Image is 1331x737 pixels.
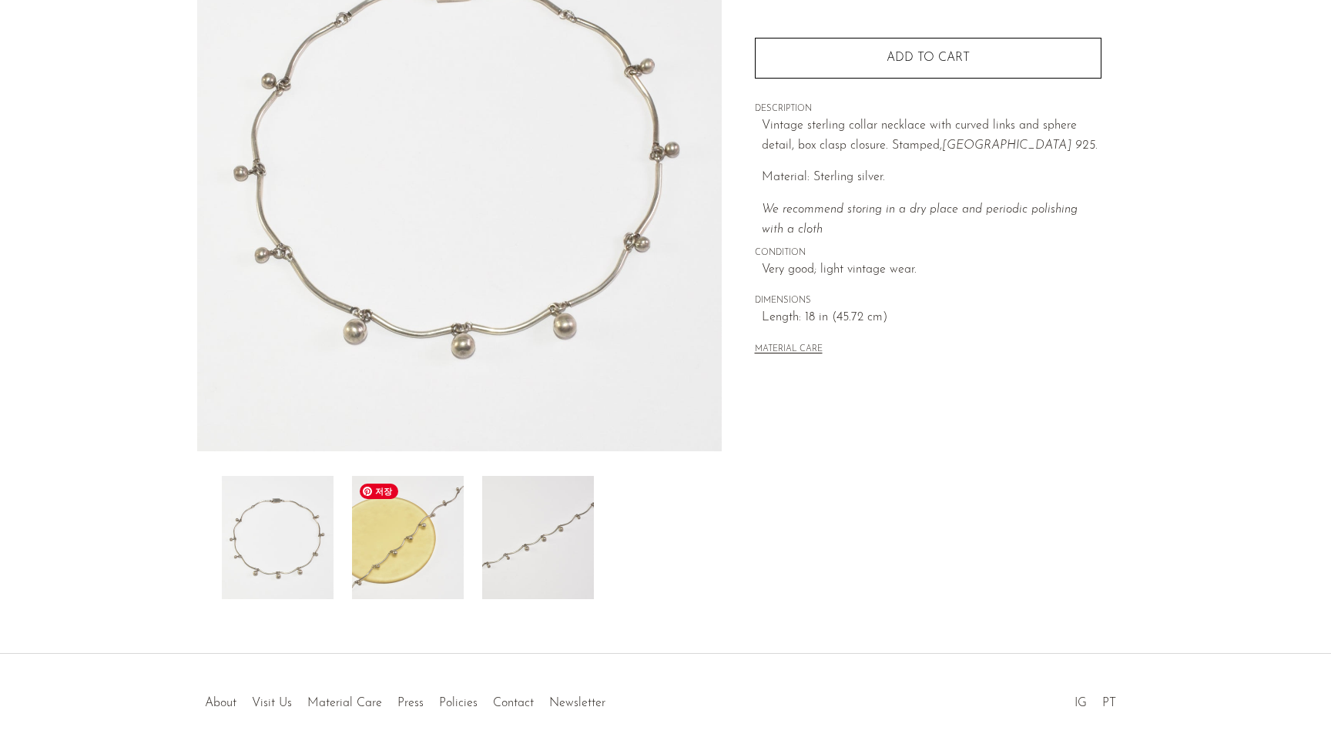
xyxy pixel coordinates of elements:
i: We recommend storing in a dry place and periodic polishing with a cloth [762,203,1078,236]
span: 저장 [360,484,398,499]
img: Sphere Detail Collar Necklace [352,476,464,599]
a: Material Care [307,697,382,709]
a: Policies [439,697,478,709]
a: PT [1102,697,1116,709]
a: About [205,697,236,709]
a: Contact [493,697,534,709]
span: DESCRIPTION [755,102,1101,116]
a: Visit Us [252,697,292,709]
a: IG [1075,697,1087,709]
button: Add to cart [755,38,1101,78]
a: Press [397,697,424,709]
img: Sphere Detail Collar Necklace [222,476,334,599]
button: MATERIAL CARE [755,344,823,356]
img: Sphere Detail Collar Necklace [482,476,594,599]
span: Very good; light vintage wear. [762,260,1101,280]
span: CONDITION [755,246,1101,260]
span: Add to cart [887,52,970,64]
span: DIMENSIONS [755,294,1101,308]
em: [GEOGRAPHIC_DATA] 925. [942,139,1098,152]
ul: Quick links [197,685,613,714]
ul: Social Medias [1067,685,1124,714]
p: Vintage sterling collar necklace with curved links and sphere detail, box clasp closure. Stamped, [762,116,1101,156]
span: Length: 18 in (45.72 cm) [762,308,1101,328]
p: Material: Sterling silver. [762,168,1101,188]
